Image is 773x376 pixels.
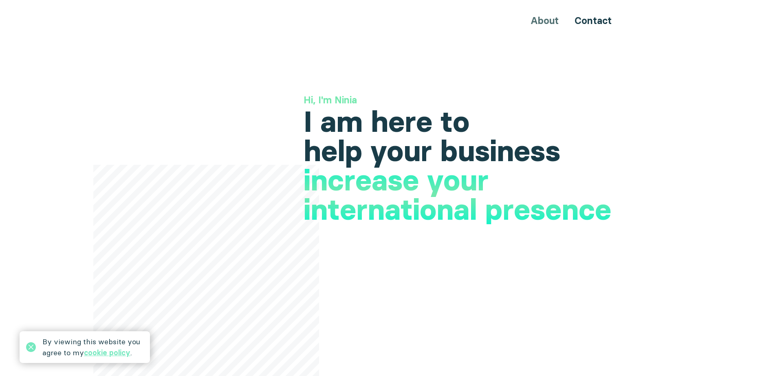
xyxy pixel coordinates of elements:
[575,15,612,26] a: Contact
[304,107,625,166] h1: I am here to help your business
[84,348,130,357] a: cookie policy
[304,93,625,107] h3: Hi, I'm Ninia
[42,336,143,358] div: By viewing this website you agree to my .
[304,166,625,224] h1: increase your international presence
